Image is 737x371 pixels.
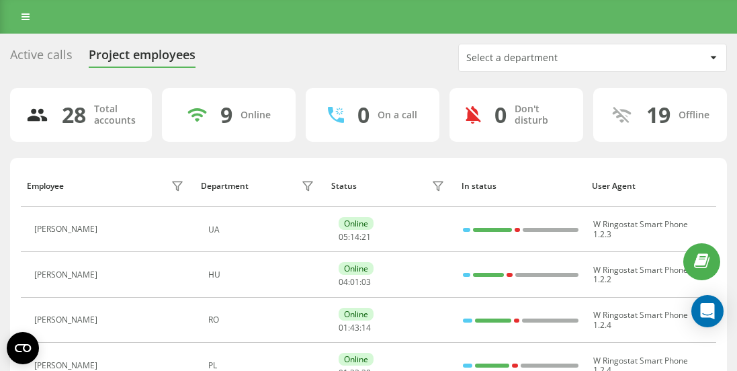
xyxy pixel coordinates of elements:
[593,309,688,330] span: W Ringostat Smart Phone 1.2.4
[593,218,688,239] span: W Ringostat Smart Phone 1.2.3
[34,270,101,280] div: [PERSON_NAME]
[339,278,371,287] div: : :
[378,110,417,121] div: On a call
[350,322,359,333] span: 43
[339,217,374,230] div: Online
[7,332,39,364] button: CMP-Widget öffnen
[339,276,348,288] span: 04
[339,308,374,321] div: Online
[62,102,86,128] div: 28
[201,181,249,191] div: Department
[34,361,101,370] div: [PERSON_NAME]
[89,48,196,69] div: Project employees
[208,315,318,325] div: RO
[350,276,359,288] span: 01
[466,52,627,64] div: Select a department
[339,231,348,243] span: 05
[208,361,318,370] div: PL
[339,322,348,333] span: 01
[357,102,370,128] div: 0
[208,270,318,280] div: HU
[94,104,136,126] div: Total accounts
[339,323,371,333] div: : :
[679,110,709,121] div: Offline
[691,295,724,327] div: Open Intercom Messenger
[350,231,359,243] span: 14
[241,110,271,121] div: Online
[462,181,579,191] div: In status
[361,276,371,288] span: 03
[494,102,507,128] div: 0
[361,231,371,243] span: 21
[208,225,318,235] div: UA
[10,48,73,69] div: Active calls
[515,104,567,126] div: Don't disturb
[592,181,709,191] div: User Agent
[361,322,371,333] span: 14
[27,181,64,191] div: Employee
[34,224,101,234] div: [PERSON_NAME]
[34,315,101,325] div: [PERSON_NAME]
[646,102,670,128] div: 19
[339,233,371,242] div: : :
[331,181,357,191] div: Status
[220,102,232,128] div: 9
[593,264,688,285] span: W Ringostat Smart Phone 1.2.2
[339,353,374,366] div: Online
[339,262,374,275] div: Online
